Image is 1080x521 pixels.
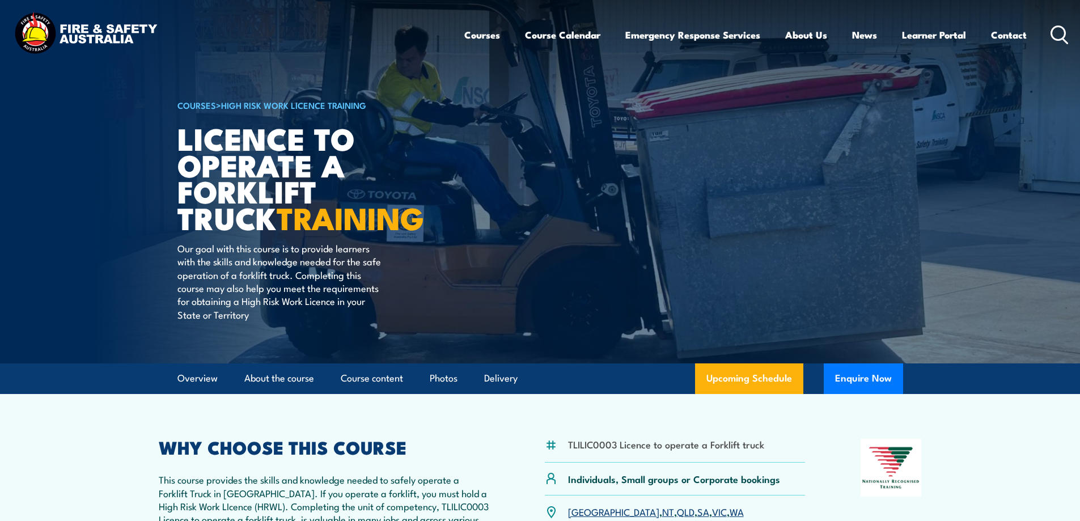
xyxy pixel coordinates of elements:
a: News [852,20,877,50]
a: Contact [991,20,1027,50]
button: Enquire Now [824,363,903,394]
p: Our goal with this course is to provide learners with the skills and knowledge needed for the saf... [177,242,384,321]
h1: Licence to operate a forklift truck [177,125,458,231]
strong: TRAINING [277,193,424,240]
a: About the course [244,363,314,393]
a: Emergency Response Services [625,20,760,50]
h6: > [177,98,458,112]
p: , , , , , [568,505,744,518]
a: High Risk Work Licence Training [221,99,366,111]
a: Upcoming Schedule [695,363,803,394]
a: SA [697,505,709,518]
a: Course Calendar [525,20,600,50]
a: Photos [430,363,458,393]
a: Courses [464,20,500,50]
p: Individuals, Small groups or Corporate bookings [568,472,780,485]
a: QLD [677,505,694,518]
li: TLILIC0003 Licence to operate a Forklift truck [568,438,764,451]
a: VIC [712,505,727,518]
a: [GEOGRAPHIC_DATA] [568,505,659,518]
a: Delivery [484,363,518,393]
a: Overview [177,363,218,393]
img: Nationally Recognised Training logo. [861,439,922,497]
a: Learner Portal [902,20,966,50]
a: About Us [785,20,827,50]
h2: WHY CHOOSE THIS COURSE [159,439,490,455]
a: NT [662,505,674,518]
a: WA [730,505,744,518]
a: Course content [341,363,403,393]
a: COURSES [177,99,216,111]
